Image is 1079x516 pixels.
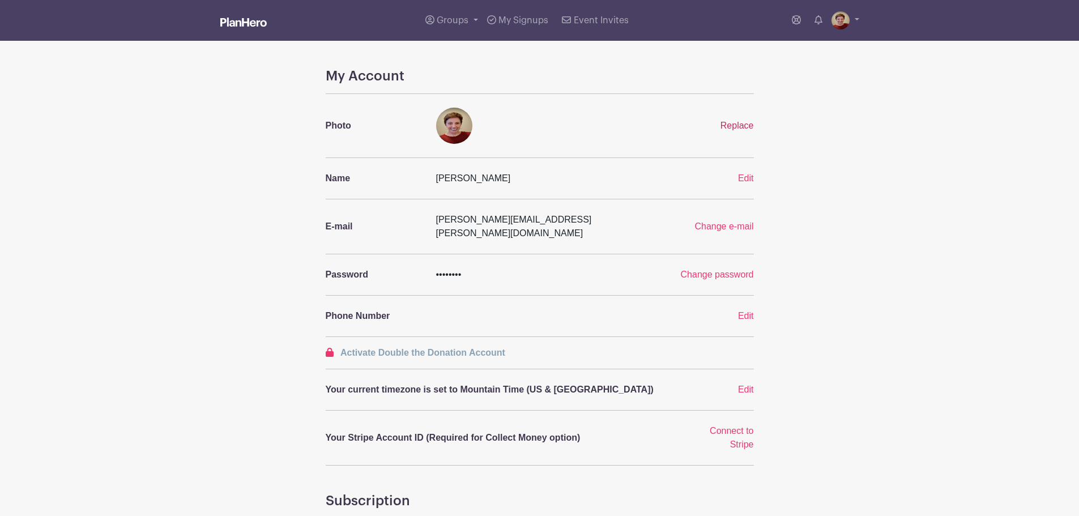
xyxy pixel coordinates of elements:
a: Connect to Stripe [710,426,753,449]
a: Change password [681,270,754,279]
span: Activate Double the Donation Account [340,348,505,357]
h4: My Account [326,68,754,84]
a: Replace [720,121,754,130]
span: Event Invites [574,16,629,25]
div: [PERSON_NAME] [429,172,687,185]
p: Phone Number [326,309,423,323]
p: Password [326,268,423,282]
p: E-mail [326,220,423,233]
span: Groups [437,16,468,25]
p: Your Stripe Account ID (Required for Collect Money option) [326,431,680,445]
a: Edit [738,385,754,394]
div: [PERSON_NAME][EMAIL_ADDRESS][PERSON_NAME][DOMAIN_NAME] [429,213,650,240]
p: Name [326,172,423,185]
img: logo_white-6c42ec7e38ccf1d336a20a19083b03d10ae64f83f12c07503d8b9e83406b4c7d.svg [220,18,267,27]
a: Change e-mail [694,221,753,231]
a: Edit [738,311,754,321]
a: Edit [738,173,754,183]
span: My Signups [498,16,548,25]
img: IMG-6488%20(1).jpg [436,108,472,144]
p: Photo [326,119,423,133]
h4: Subscription [326,493,754,509]
img: IMG-6488%20(1).jpg [831,11,850,29]
span: •••••••• [436,270,462,279]
p: Your current timezone is set to Mountain Time (US & [GEOGRAPHIC_DATA]) [326,383,680,396]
